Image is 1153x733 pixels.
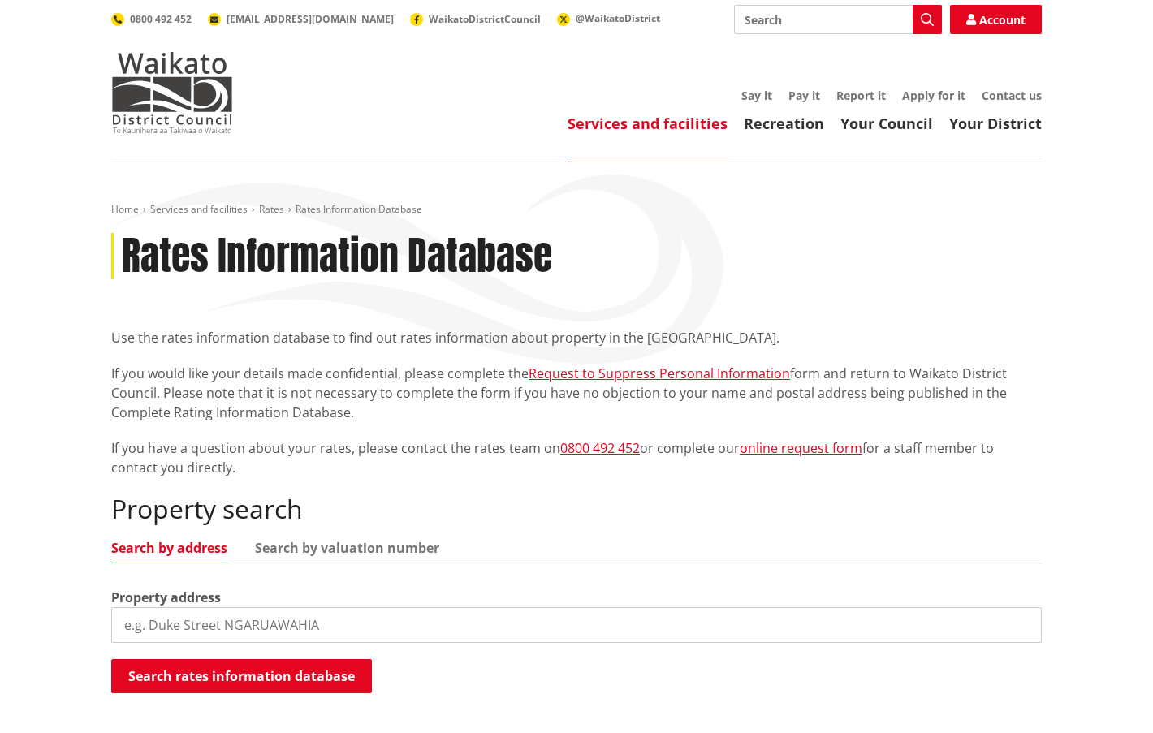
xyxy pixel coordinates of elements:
[111,588,221,607] label: Property address
[111,328,1042,347] p: Use the rates information database to find out rates information about property in the [GEOGRAPHI...
[840,114,933,133] a: Your Council
[111,364,1042,422] p: If you would like your details made confidential, please complete the form and return to Waikato ...
[111,438,1042,477] p: If you have a question about your rates, please contact the rates team on or complete our for a s...
[740,439,862,457] a: online request form
[150,202,248,216] a: Services and facilities
[227,12,394,26] span: [EMAIL_ADDRESS][DOMAIN_NAME]
[111,12,192,26] a: 0800 492 452
[130,12,192,26] span: 0800 492 452
[734,5,942,34] input: Search input
[429,12,541,26] span: WaikatoDistrictCouncil
[788,88,820,103] a: Pay it
[982,88,1042,103] a: Contact us
[568,114,728,133] a: Services and facilities
[529,364,790,382] a: Request to Suppress Personal Information
[902,88,965,103] a: Apply for it
[560,439,640,457] a: 0800 492 452
[949,114,1042,133] a: Your District
[557,11,660,25] a: @WaikatoDistrict
[111,607,1042,643] input: e.g. Duke Street NGARUAWAHIA
[111,659,372,693] button: Search rates information database
[111,494,1042,524] h2: Property search
[255,541,439,554] a: Search by valuation number
[111,52,233,133] img: Waikato District Council - Te Kaunihera aa Takiwaa o Waikato
[741,88,772,103] a: Say it
[111,541,227,554] a: Search by address
[111,203,1042,217] nav: breadcrumb
[576,11,660,25] span: @WaikatoDistrict
[410,12,541,26] a: WaikatoDistrictCouncil
[122,233,552,280] h1: Rates Information Database
[111,202,139,216] a: Home
[208,12,394,26] a: [EMAIL_ADDRESS][DOMAIN_NAME]
[259,202,284,216] a: Rates
[950,5,1042,34] a: Account
[744,114,824,133] a: Recreation
[836,88,886,103] a: Report it
[296,202,422,216] span: Rates Information Database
